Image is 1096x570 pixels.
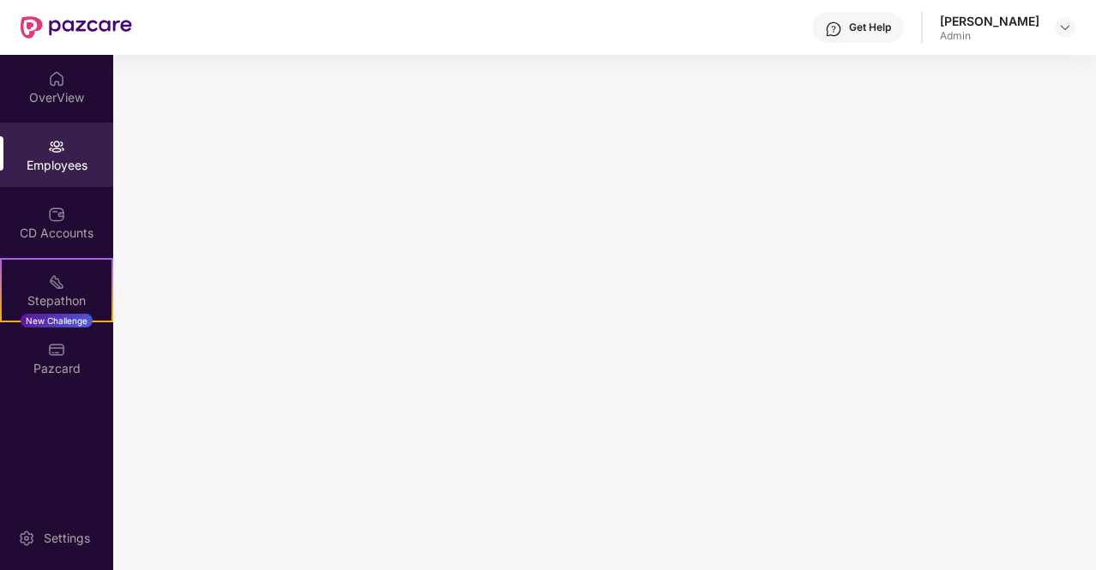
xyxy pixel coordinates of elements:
img: svg+xml;base64,PHN2ZyBpZD0iSGVscC0zMngzMiIgeG1sbnM9Imh0dHA6Ly93d3cudzMub3JnLzIwMDAvc3ZnIiB3aWR0aD... [825,21,842,38]
img: svg+xml;base64,PHN2ZyB4bWxucz0iaHR0cDovL3d3dy53My5vcmcvMjAwMC9zdmciIHdpZHRoPSIyMSIgaGVpZ2h0PSIyMC... [48,273,65,291]
img: svg+xml;base64,PHN2ZyBpZD0iRHJvcGRvd24tMzJ4MzIiIHhtbG5zPSJodHRwOi8vd3d3LnczLm9yZy8yMDAwL3N2ZyIgd2... [1058,21,1072,34]
div: Settings [39,530,95,547]
img: svg+xml;base64,PHN2ZyBpZD0iUGF6Y2FyZCIgeG1sbnM9Imh0dHA6Ly93d3cudzMub3JnLzIwMDAvc3ZnIiB3aWR0aD0iMj... [48,341,65,358]
div: New Challenge [21,314,93,327]
div: [PERSON_NAME] [940,13,1039,29]
div: Admin [940,29,1039,43]
div: Get Help [849,21,891,34]
img: New Pazcare Logo [21,16,132,39]
div: Stepathon [2,292,111,309]
img: svg+xml;base64,PHN2ZyBpZD0iRW1wbG95ZWVzIiB4bWxucz0iaHR0cDovL3d3dy53My5vcmcvMjAwMC9zdmciIHdpZHRoPS... [48,138,65,155]
img: svg+xml;base64,PHN2ZyBpZD0iQ0RfQWNjb3VudHMiIGRhdGEtbmFtZT0iQ0QgQWNjb3VudHMiIHhtbG5zPSJodHRwOi8vd3... [48,206,65,223]
img: svg+xml;base64,PHN2ZyBpZD0iU2V0dGluZy0yMHgyMCIgeG1sbnM9Imh0dHA6Ly93d3cudzMub3JnLzIwMDAvc3ZnIiB3aW... [18,530,35,547]
img: svg+xml;base64,PHN2ZyBpZD0iSG9tZSIgeG1sbnM9Imh0dHA6Ly93d3cudzMub3JnLzIwMDAvc3ZnIiB3aWR0aD0iMjAiIG... [48,70,65,87]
